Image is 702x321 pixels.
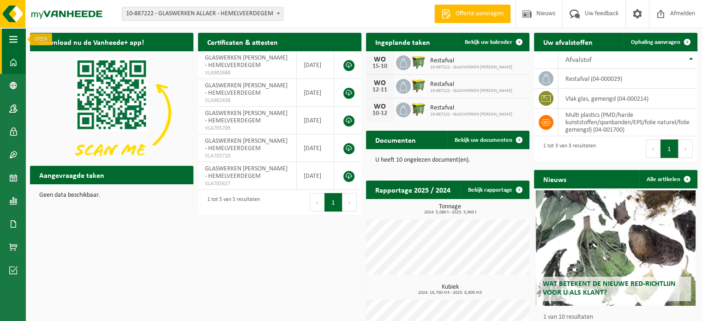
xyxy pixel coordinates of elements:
span: 10-887222 - GLASWERKEN ALLAER - HEMELVEERDEGEM [122,7,283,20]
p: Geen data beschikbaar. [39,192,184,199]
span: GLASWERKEN [PERSON_NAME] - HEMELVEERDEGEM [205,138,288,152]
button: 1 [660,139,678,158]
span: VLA705709 [205,125,289,132]
td: [DATE] [297,134,334,162]
div: 15-10 [371,63,389,70]
span: Afvalstof [565,56,592,64]
button: Next [342,193,357,212]
span: 10-887222 - GLASWERKEN [PERSON_NAME] [430,112,512,117]
h2: Rapportage 2025 / 2024 [366,181,460,199]
span: VLA902688 [205,69,289,77]
span: Bekijk uw kalender [465,39,512,45]
div: 12-11 [371,87,389,93]
div: 10-12 [371,110,389,117]
p: 1 van 10 resultaten [543,314,693,321]
img: WB-1100-HPE-GN-50 [411,54,426,70]
div: WO [371,56,389,63]
span: Ophaling aanvragen [631,39,680,45]
div: 1 tot 5 van 5 resultaten [203,192,260,212]
h2: Documenten [366,131,425,149]
span: 10-887222 - GLASWERKEN [PERSON_NAME] [430,65,512,70]
span: GLASWERKEN [PERSON_NAME] - HEMELVEERDEGEM [205,55,288,69]
span: VLA902438 [205,97,289,104]
span: GLASWERKEN [PERSON_NAME] - HEMELVEERDEGEM [205,82,288,97]
span: Bekijk uw documenten [455,137,512,143]
a: Wat betekent de nieuwe RED-richtlijn voor u als klant? [536,190,696,306]
h2: Download nu de Vanheede+ app! [30,33,153,51]
h2: Nieuws [534,170,576,188]
span: Restafval [430,81,512,88]
a: Bekijk uw documenten [447,131,528,149]
span: Wat betekent de nieuwe RED-richtlijn voor u als klant? [543,280,676,297]
td: [DATE] [297,107,334,134]
span: 10-887222 - GLASWERKEN ALLAER - HEMELVEERDEGEM [122,7,283,21]
span: Restafval [430,104,512,112]
button: Next [678,139,693,158]
p: U heeft 10 ongelezen document(en). [375,157,520,164]
span: Offerte aanvragen [453,9,506,18]
td: multi plastics (PMD/harde kunststoffen/spanbanden/EPS/folie naturel/folie gemengd) (04-001700) [558,109,697,136]
a: Ophaling aanvragen [624,33,696,51]
div: 1 tot 3 van 3 resultaten [539,139,596,159]
td: vlak glas, gemengd (04-000214) [558,89,697,109]
a: Bekijk rapportage [461,181,528,199]
button: Previous [646,139,660,158]
div: WO [371,103,389,110]
span: VLA705627 [205,180,289,188]
a: Alle artikelen [639,170,696,188]
img: WB-1100-HPE-GN-50 [411,78,426,93]
a: Bekijk uw kalender [457,33,528,51]
h2: Uw afvalstoffen [534,33,602,51]
span: GLASWERKEN [PERSON_NAME] - HEMELVEERDEGEM [205,110,288,124]
span: VLA705710 [205,152,289,160]
span: 10-887222 - GLASWERKEN [PERSON_NAME] [430,88,512,94]
a: Offerte aanvragen [434,5,510,23]
h3: Tonnage [371,204,529,215]
td: [DATE] [297,79,334,107]
button: Previous [310,193,324,212]
h2: Aangevraagde taken [30,166,114,184]
span: Restafval [430,57,512,65]
h3: Kubiek [371,284,529,295]
span: 2024: 5,080 t - 2025: 5,960 t [371,210,529,215]
div: WO [371,79,389,87]
h2: Certificaten & attesten [198,33,287,51]
span: 2024: 16,700 m3 - 2025: 8,800 m3 [371,291,529,295]
img: Download de VHEPlus App [30,51,193,174]
td: [DATE] [297,51,334,79]
img: WB-1100-HPE-GN-50 [411,101,426,117]
td: [DATE] [297,162,334,190]
h2: Ingeplande taken [366,33,439,51]
span: GLASWERKEN [PERSON_NAME] - HEMELVEERDEGEM [205,165,288,180]
td: restafval (04-000029) [558,69,697,89]
button: 1 [324,193,342,212]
